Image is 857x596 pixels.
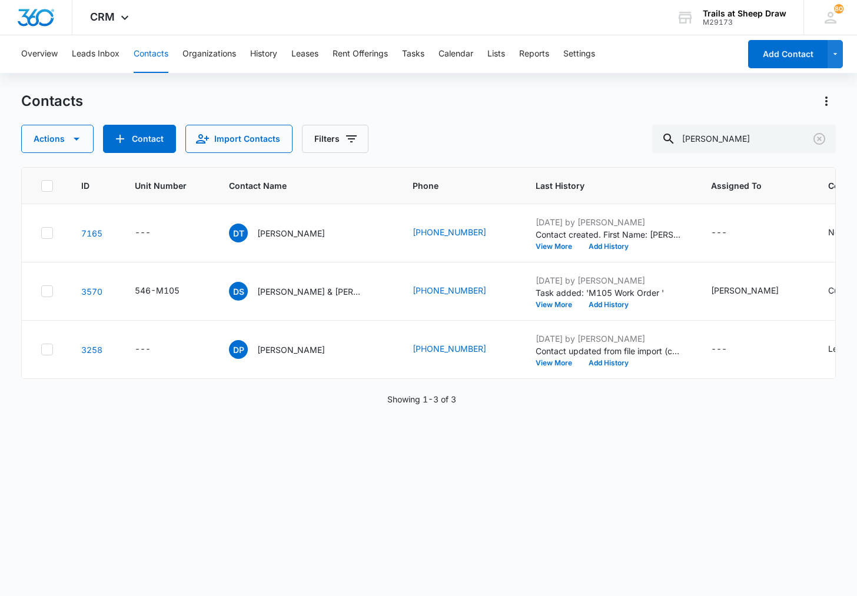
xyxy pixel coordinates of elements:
button: Actions [817,92,836,111]
span: Assigned To [711,179,783,192]
p: Showing 1-3 of 3 [387,393,456,405]
button: Leases [291,35,318,73]
p: [DATE] by [PERSON_NAME] [536,274,683,287]
a: [PHONE_NUMBER] [413,284,486,297]
div: 546-M105 [135,284,180,297]
p: [DATE] by [PERSON_NAME] [536,332,683,345]
input: Search Contacts [652,125,836,153]
button: Add Contact [103,125,176,153]
button: Organizations [182,35,236,73]
button: Overview [21,35,58,73]
span: CRM [90,11,115,23]
div: Contact Name - Debra Turner - Select to Edit Field [229,224,346,242]
button: History [250,35,277,73]
div: Contact Name - Debra Shafer & Dannielle Adams - Select to Edit Field [229,282,384,301]
span: ID [81,179,89,192]
p: Task added: 'M105 Work Order ' [536,287,683,299]
a: Navigate to contact details page for Debra Shafer & Dannielle Adams [81,287,102,297]
button: Tasks [402,35,424,73]
p: [PERSON_NAME] & [PERSON_NAME] [257,285,363,298]
span: Last History [536,179,666,192]
button: Import Contacts [185,125,293,153]
div: Phone - (970) 617-7063 - Select to Edit Field [413,342,507,357]
button: Calendar [439,35,473,73]
div: Unit Number - - Select to Edit Field [135,226,172,240]
div: notifications count [834,4,843,14]
div: Phone - (970) 699-2947 - Select to Edit Field [413,226,507,240]
span: 80 [834,4,843,14]
button: Leads Inbox [72,35,119,73]
button: Reports [519,35,549,73]
button: Add History [580,301,637,308]
span: Unit Number [135,179,201,192]
div: None [828,226,849,238]
button: Contacts [134,35,168,73]
div: --- [711,226,727,240]
button: Clear [810,129,829,148]
div: Assigned To - Thomas Murphy - Select to Edit Field [711,284,800,298]
a: Navigate to contact details page for Debra Preciado [81,345,102,355]
button: Filters [302,125,368,153]
button: Add Contact [748,40,828,68]
div: [PERSON_NAME] [711,284,779,297]
p: [PERSON_NAME] [257,227,325,239]
button: Add History [580,359,637,367]
button: Settings [563,35,595,73]
a: [PHONE_NUMBER] [413,226,486,238]
p: [PERSON_NAME] [257,344,325,356]
p: Contact updated from file import (contacts-20231023195256.csv): -- [536,345,683,357]
div: Unit Number - - Select to Edit Field [135,342,172,357]
button: View More [536,243,580,250]
div: --- [135,342,151,357]
button: Lists [487,35,505,73]
a: [PHONE_NUMBER] [413,342,486,355]
div: account id [703,18,786,26]
button: Rent Offerings [333,35,388,73]
div: --- [711,342,727,357]
h1: Contacts [21,92,83,110]
span: Phone [413,179,490,192]
div: Unit Number - 546-M105 - Select to Edit Field [135,284,201,298]
p: [DATE] by [PERSON_NAME] [536,216,683,228]
div: Assigned To - - Select to Edit Field [711,342,748,357]
div: Phone - (970) 539-8573 - Select to Edit Field [413,284,507,298]
button: View More [536,359,580,367]
div: Assigned To - - Select to Edit Field [711,226,748,240]
span: Contact Name [229,179,367,192]
span: DT [229,224,248,242]
button: View More [536,301,580,308]
button: Add History [580,243,637,250]
div: account name [703,9,786,18]
div: --- [135,226,151,240]
span: DS [229,282,248,301]
span: DP [229,340,248,359]
div: Contact Name - Debra Preciado - Select to Edit Field [229,340,346,359]
a: Navigate to contact details page for Debra Turner [81,228,102,238]
button: Actions [21,125,94,153]
div: Lead [828,342,848,355]
p: Contact created. First Name: [PERSON_NAME] Last Name: [PERSON_NAME] Phone: [PHONE_NUMBER] Email: ... [536,228,683,241]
